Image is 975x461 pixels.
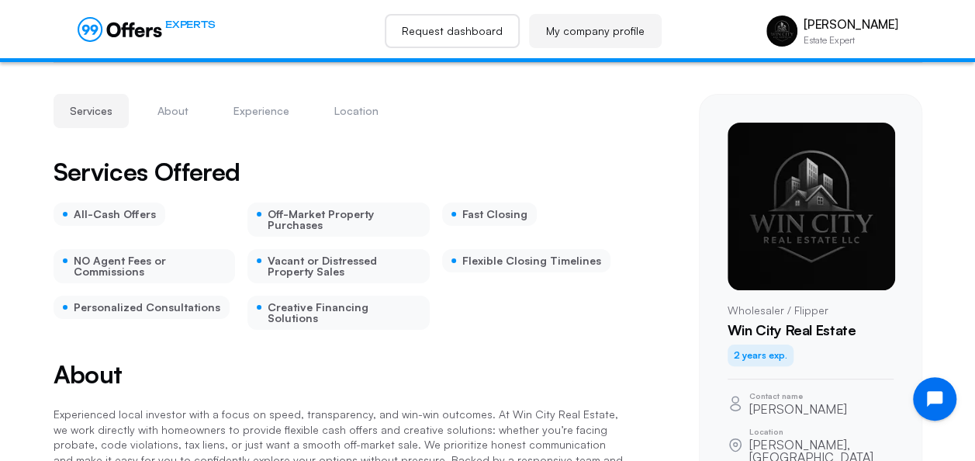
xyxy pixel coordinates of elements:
[442,249,610,272] div: Flexible Closing Timelines
[728,303,894,318] p: Wholesaler / Flipper
[54,361,624,388] h2: About
[804,17,897,32] p: [PERSON_NAME]
[247,203,430,237] div: Off-Market Property Purchases
[247,249,430,283] div: Vacant or Distressed Property Sales
[54,94,129,128] button: Services
[728,123,895,290] img: Michael Rosario
[529,14,662,48] a: My company profile
[165,17,215,32] span: EXPERTS
[728,322,894,339] h1: Win City Real Estate
[728,345,793,366] div: 2 years exp.
[247,296,430,330] div: Creative Financing Solutions
[749,403,847,415] p: [PERSON_NAME]
[54,249,236,283] div: NO Agent Fees or Commissions
[749,428,894,435] p: Location
[804,36,897,45] p: Estate Expert
[78,17,215,42] a: EXPERTS
[766,16,797,47] img: Michael Rosario
[442,203,537,226] div: Fast Closing
[54,296,230,319] div: Personalized Consultations
[54,203,165,226] div: All-Cash Offers
[217,94,306,128] button: Experience
[54,159,240,184] h2: Services Offered
[749,392,847,400] p: Contact name
[141,94,205,128] button: About
[318,94,395,128] button: Location
[385,14,520,48] a: Request dashboard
